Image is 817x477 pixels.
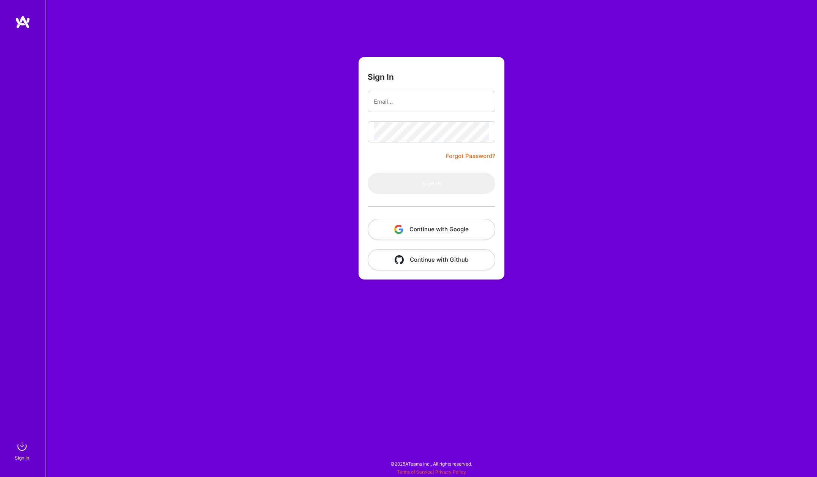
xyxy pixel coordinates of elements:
[395,255,404,264] img: icon
[14,439,30,454] img: sign in
[46,454,817,473] div: © 2025 ATeams Inc., All rights reserved.
[397,469,433,475] a: Terms of Service
[368,249,495,270] button: Continue with Github
[368,72,394,82] h3: Sign In
[435,469,466,475] a: Privacy Policy
[374,92,489,111] input: Email...
[368,219,495,240] button: Continue with Google
[446,152,495,161] a: Forgot Password?
[15,15,30,29] img: logo
[15,454,29,462] div: Sign In
[16,439,30,462] a: sign inSign In
[397,469,466,475] span: |
[368,173,495,194] button: Sign In
[394,225,403,234] img: icon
